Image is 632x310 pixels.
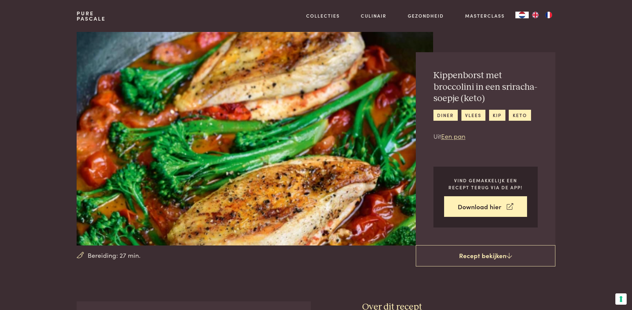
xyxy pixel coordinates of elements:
[433,70,538,104] h2: Kippenborst met broccolini in een sriracha-soepje (keto)
[441,131,465,140] a: Een pan
[416,245,555,266] a: Recept bekijken
[433,131,538,141] p: Uit
[515,12,529,18] div: Language
[542,12,555,18] a: FR
[361,12,386,19] a: Culinair
[465,12,505,19] a: Masterclass
[515,12,555,18] aside: Language selected: Nederlands
[615,293,627,305] button: Uw voorkeuren voor toestemming voor trackingtechnologieën
[444,177,527,191] p: Vind gemakkelijk een recept terug via de app!
[489,110,505,121] a: kip
[461,110,485,121] a: vlees
[515,12,529,18] a: NL
[77,11,106,21] a: PurePascale
[433,110,458,121] a: diner
[509,110,531,121] a: keto
[306,12,340,19] a: Collecties
[88,250,141,260] span: Bereiding: 27 min.
[408,12,444,19] a: Gezondheid
[529,12,542,18] a: EN
[529,12,555,18] ul: Language list
[444,196,527,217] a: Download hier
[77,32,433,245] img: Kippenborst met broccolini in een sriracha-soepje (keto)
